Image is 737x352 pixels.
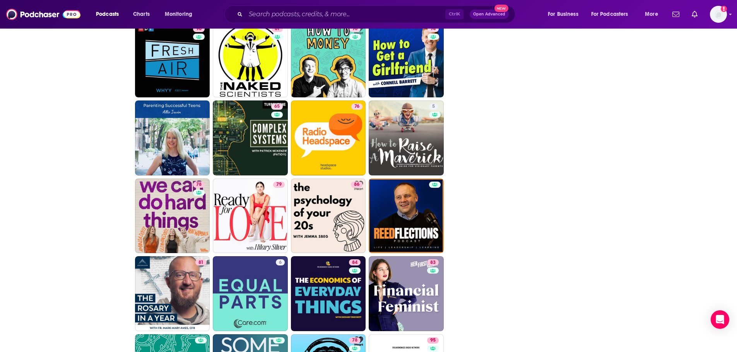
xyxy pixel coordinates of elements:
[279,259,282,267] span: 6
[96,9,119,20] span: Podcasts
[291,179,366,253] a: 86
[645,9,658,20] span: More
[710,6,727,23] img: User Profile
[711,310,729,329] div: Open Intercom Messenger
[193,182,205,188] a: 78
[135,23,210,98] a: 90
[349,337,361,343] a: 78
[369,23,444,98] a: 74
[91,8,129,20] button: open menu
[198,259,203,267] span: 81
[349,259,361,265] a: 84
[430,337,436,344] span: 95
[710,6,727,23] span: Logged in as alisoncerri
[196,25,202,33] span: 90
[291,100,366,175] a: 76
[473,12,505,16] span: Open Advanced
[213,179,288,253] a: 79
[274,103,280,111] span: 65
[246,8,445,20] input: Search podcasts, credits, & more...
[354,181,359,189] span: 86
[470,10,509,19] button: Open AdvancedNew
[291,256,366,331] a: 84
[445,9,463,19] span: Ctrl K
[213,256,288,331] a: 6
[135,256,210,331] a: 81
[133,9,150,20] span: Charts
[272,26,283,32] a: 81
[213,100,288,175] a: 65
[352,337,357,344] span: 78
[276,181,282,189] span: 79
[429,104,438,110] a: 5
[159,8,202,20] button: open menu
[232,5,523,23] div: Search podcasts, credits, & more...
[548,9,578,20] span: For Business
[352,259,357,267] span: 84
[689,8,701,21] a: Show notifications dropdown
[591,9,628,20] span: For Podcasters
[494,5,508,12] span: New
[165,9,192,20] span: Monitoring
[351,182,363,188] a: 86
[354,103,359,111] span: 76
[351,104,363,110] a: 76
[542,8,588,20] button: open menu
[427,259,439,265] a: 83
[430,259,436,267] span: 83
[431,25,436,33] span: 74
[193,26,205,32] a: 90
[710,6,727,23] button: Show profile menu
[276,259,285,265] a: 6
[6,7,80,22] img: Podchaser - Follow, Share and Rate Podcasts
[128,8,154,20] a: Charts
[195,259,207,265] a: 81
[432,103,435,111] span: 5
[271,104,283,110] a: 65
[586,8,640,20] button: open menu
[427,26,439,32] a: 74
[669,8,682,21] a: Show notifications dropdown
[349,26,361,32] a: 76
[427,337,439,343] a: 95
[640,8,668,20] button: open menu
[275,25,280,33] span: 81
[291,23,366,98] a: 76
[213,23,288,98] a: 81
[273,182,285,188] a: 79
[369,100,444,175] a: 5
[196,181,202,189] span: 78
[352,25,357,33] span: 76
[369,256,444,331] a: 83
[135,179,210,253] a: 78
[721,6,727,12] svg: Add a profile image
